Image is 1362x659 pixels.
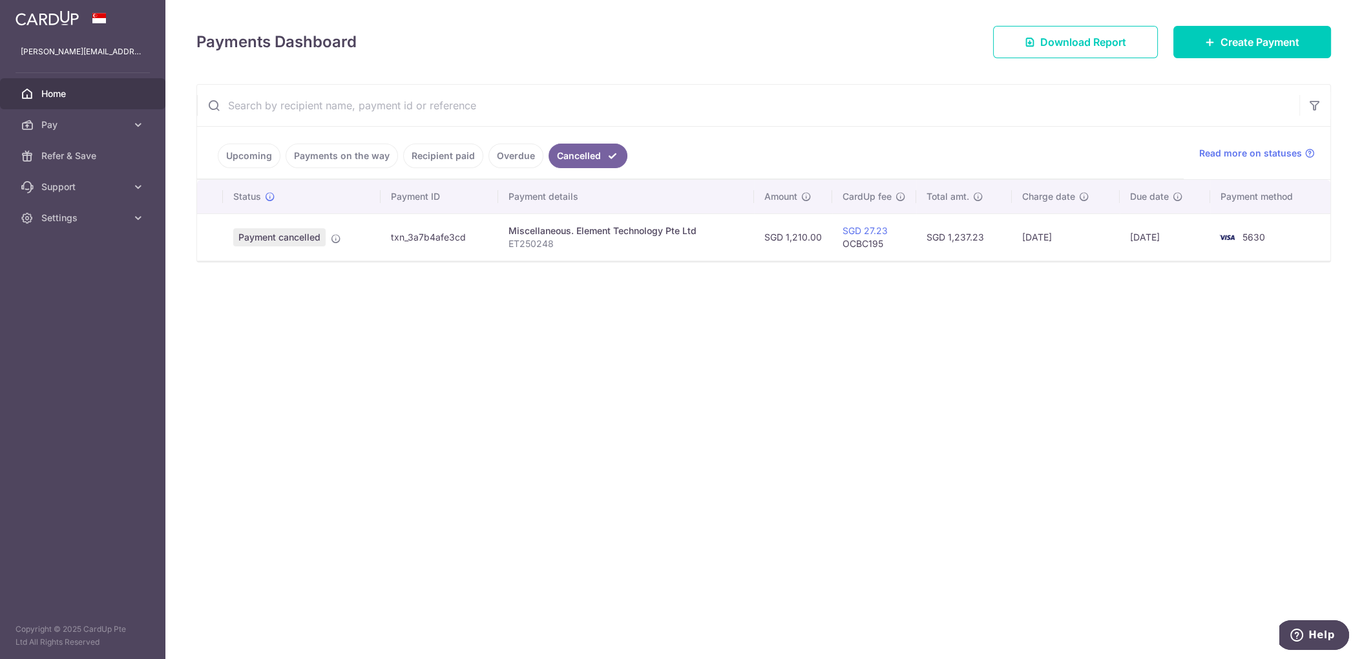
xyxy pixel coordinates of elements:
[286,144,398,168] a: Payments on the way
[764,190,797,203] span: Amount
[1199,147,1315,160] a: Read more on statuses
[1173,26,1331,58] a: Create Payment
[381,213,498,261] td: txn_3a7b4afe3cd
[1221,34,1299,50] span: Create Payment
[1210,180,1330,213] th: Payment method
[41,211,127,224] span: Settings
[218,144,280,168] a: Upcoming
[1040,34,1126,50] span: Download Report
[843,225,888,236] a: SGD 27.23
[197,85,1299,126] input: Search by recipient name, payment id or reference
[29,9,56,21] span: Help
[233,228,326,246] span: Payment cancelled
[381,180,498,213] th: Payment ID
[1130,190,1169,203] span: Due date
[1199,147,1302,160] span: Read more on statuses
[754,213,832,261] td: SGD 1,210.00
[21,45,145,58] p: [PERSON_NAME][EMAIL_ADDRESS][DOMAIN_NAME]
[233,190,261,203] span: Status
[1214,230,1240,245] img: Bank Card
[1279,620,1349,653] iframe: Opens a widget where you can find more information
[41,87,127,100] span: Home
[498,180,754,213] th: Payment details
[916,213,1012,261] td: SGD 1,237.23
[832,213,916,261] td: OCBC195
[508,237,744,250] p: ET250248
[508,224,744,237] div: Miscellaneous. Element Technology Pte Ltd
[403,144,483,168] a: Recipient paid
[16,10,79,26] img: CardUp
[1012,213,1120,261] td: [DATE]
[41,149,127,162] span: Refer & Save
[1242,232,1265,243] span: 5630
[927,190,969,203] span: Total amt.
[993,26,1158,58] a: Download Report
[41,180,127,193] span: Support
[41,118,127,131] span: Pay
[196,30,357,54] h4: Payments Dashboard
[843,190,892,203] span: CardUp fee
[549,144,627,168] a: Cancelled
[488,144,543,168] a: Overdue
[1120,213,1210,261] td: [DATE]
[1022,190,1075,203] span: Charge date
